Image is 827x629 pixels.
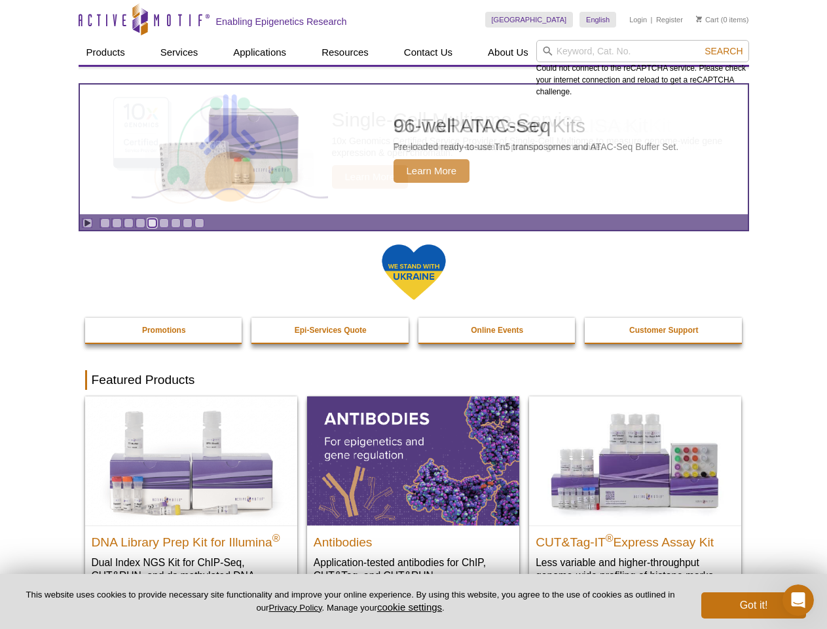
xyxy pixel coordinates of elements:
[536,556,735,582] p: Less variable and higher-throughput genome-wide profiling of histone marks​.
[216,16,347,28] h2: Enabling Epigenetics Research
[418,318,577,343] a: Online Events
[529,396,741,525] img: CUT&Tag-IT® Express Assay Kit
[124,218,134,228] a: Go to slide 3
[701,592,806,619] button: Got it!
[268,603,322,613] a: Privacy Policy
[651,12,653,28] li: |
[536,40,749,98] div: Could not connect to the reCAPTCHA service. Please check your internet connection and reload to g...
[377,601,442,613] button: cookie settings
[307,396,519,595] a: All Antibodies Antibodies Application-tested antibodies for ChIP, CUT&Tag, and CUT&RUN.
[85,396,297,608] a: DNA Library Prep Kit for Illumina DNA Library Prep Kit for Illumina® Dual Index NGS Kit for ChIP-...
[696,12,749,28] li: (0 items)
[585,318,743,343] a: Customer Support
[136,218,145,228] a: Go to slide 4
[782,584,814,616] iframe: Intercom live chat
[629,15,647,24] a: Login
[83,218,92,228] a: Toggle autoplay
[225,40,294,65] a: Applications
[314,529,513,549] h2: Antibodies
[194,218,204,228] a: Go to slide 9
[629,326,698,335] strong: Customer Support
[100,218,110,228] a: Go to slide 1
[79,40,133,65] a: Products
[701,45,746,57] button: Search
[159,218,169,228] a: Go to slide 6
[85,396,297,525] img: DNA Library Prep Kit for Illumina
[295,326,367,335] strong: Epi-Services Quote
[171,218,181,228] a: Go to slide 7
[536,529,735,549] h2: CUT&Tag-IT Express Assay Kit
[92,556,291,596] p: Dual Index NGS Kit for ChIP-Seq, CUT&RUN, and ds methylated DNA assays.
[314,556,513,582] p: Application-tested antibodies for ChIP, CUT&Tag, and CUT&RUN.
[394,159,470,183] span: Learn More
[147,218,157,228] a: Go to slide 5
[85,370,743,390] h2: Featured Products
[656,15,683,24] a: Register
[396,40,460,65] a: Contact Us
[80,85,748,214] article: 96-well ATAC-Seq
[183,218,193,228] a: Go to slide 8
[696,16,702,22] img: Your Cart
[153,40,206,65] a: Services
[394,116,679,136] h2: 96-well ATAC-Seq
[536,40,749,62] input: Keyword, Cat. No.
[529,396,741,595] a: CUT&Tag-IT® Express Assay Kit CUT&Tag-IT®Express Assay Kit Less variable and higher-throughput ge...
[307,396,519,525] img: All Antibodies
[92,529,291,549] h2: DNA Library Prep Kit for Illumina
[696,15,719,24] a: Cart
[80,85,748,214] a: Active Motif Kit photo 96-well ATAC-Seq Pre-loaded ready-to-use Tn5 transposomes and ATAC-Seq Buf...
[142,326,186,335] strong: Promotions
[471,326,523,335] strong: Online Events
[480,40,536,65] a: About Us
[85,318,244,343] a: Promotions
[112,218,122,228] a: Go to slide 2
[251,318,410,343] a: Epi-Services Quote
[314,40,377,65] a: Resources
[485,12,574,28] a: [GEOGRAPHIC_DATA]
[394,141,679,153] p: Pre-loaded ready-to-use Tn5 transposomes and ATAC-Seq Buffer Set.
[705,46,743,56] span: Search
[381,243,447,301] img: We Stand With Ukraine
[21,589,680,614] p: This website uses cookies to provide necessary site functionality and improve your online experie...
[148,100,312,199] img: Active Motif Kit photo
[272,532,280,543] sup: ®
[606,532,614,543] sup: ®
[579,12,616,28] a: English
